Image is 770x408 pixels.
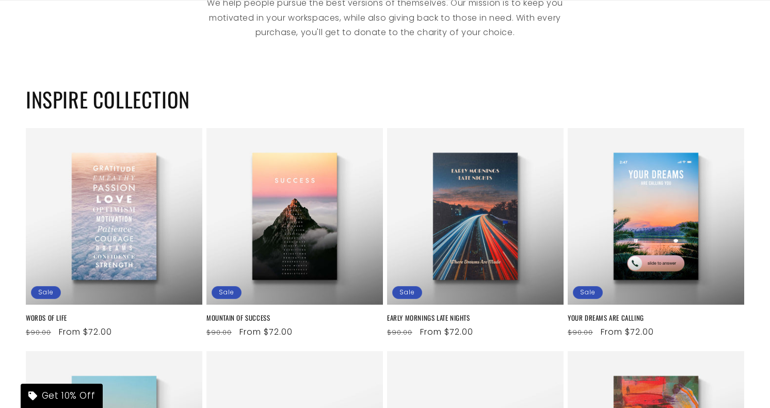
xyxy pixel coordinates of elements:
[387,313,564,322] a: EARLY MORNINGS LATE NIGHTS
[26,86,744,113] h2: INSPIRE COLLECTION
[206,313,383,322] a: MOUNTAIN OF SUCCESS
[21,384,103,408] div: Get 10% Off
[26,313,202,322] a: WORDS OF LIFE
[568,313,744,322] a: YOUR DREAMS ARE CALLING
